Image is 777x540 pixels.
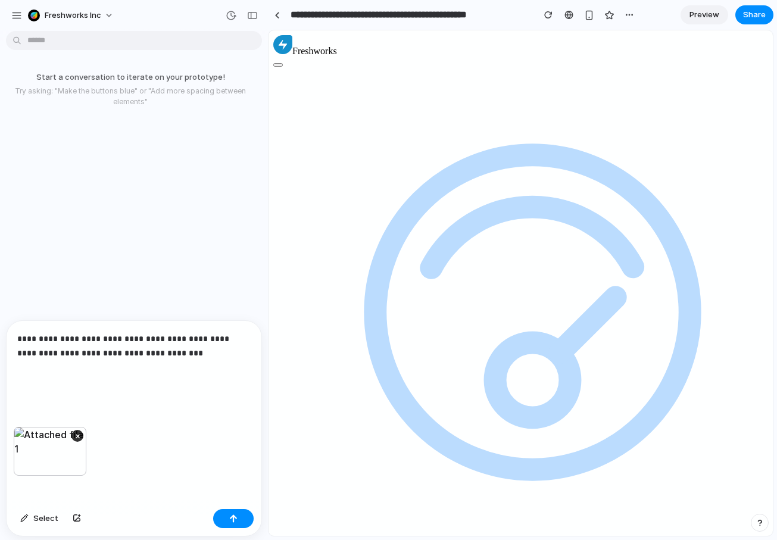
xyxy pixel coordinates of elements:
span: Preview [689,9,719,21]
p: Start a conversation to iterate on your prototype! [5,71,256,83]
img: Logo [5,5,24,24]
button: Freshworks Inc [23,6,120,25]
button: Select [14,509,64,528]
button: Share [735,5,773,24]
span: Share [743,9,766,21]
span: Freshworks Inc [45,10,101,21]
p: Try asking: "Make the buttons blue" or "Add more spacing between elements" [5,86,256,107]
a: Freshworks [24,15,68,26]
span: Select [33,513,58,525]
button: × [71,430,83,442]
a: Preview [681,5,728,24]
button: expand [5,33,14,36]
